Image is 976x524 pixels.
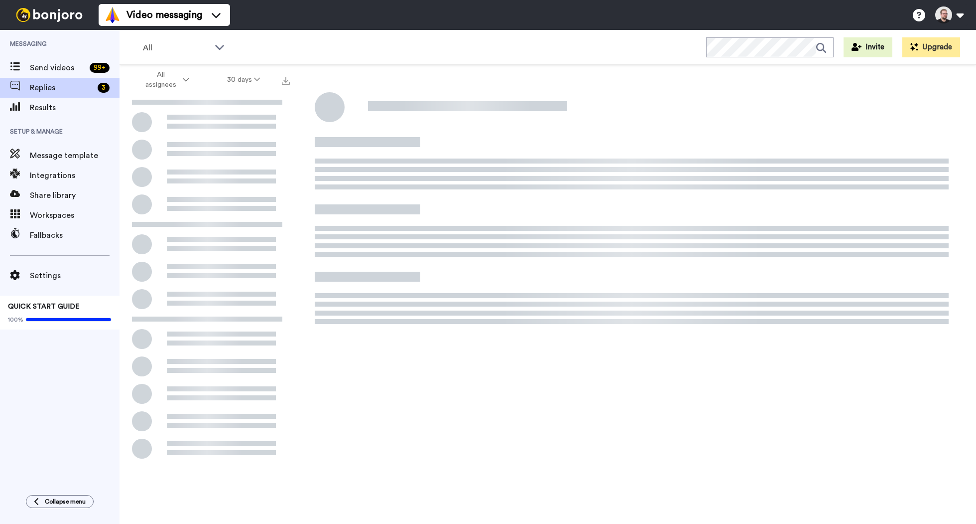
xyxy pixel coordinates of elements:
[140,70,181,90] span: All assignees
[30,102,120,114] span: Results
[126,8,202,22] span: Video messaging
[902,37,960,57] button: Upgrade
[844,37,892,57] button: Invite
[45,498,86,506] span: Collapse menu
[279,72,293,87] button: Export all results that match these filters now.
[30,82,94,94] span: Replies
[122,66,208,94] button: All assignees
[8,303,80,310] span: QUICK START GUIDE
[208,71,279,89] button: 30 days
[98,83,110,93] div: 3
[8,316,23,324] span: 100%
[30,150,120,162] span: Message template
[30,209,120,221] span: Workspaces
[30,170,120,181] span: Integrations
[26,495,94,508] button: Collapse menu
[30,62,86,74] span: Send videos
[30,229,120,241] span: Fallbacks
[30,189,120,201] span: Share library
[30,270,120,282] span: Settings
[143,42,210,54] span: All
[12,8,87,22] img: bj-logo-header-white.svg
[282,77,290,85] img: export.svg
[90,63,110,73] div: 99 +
[105,7,121,23] img: vm-color.svg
